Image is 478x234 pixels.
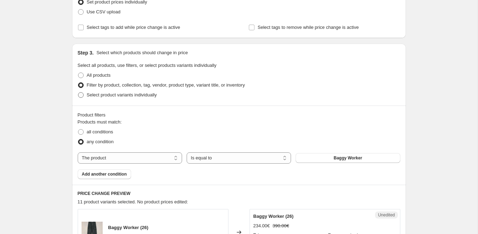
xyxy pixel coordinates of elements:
[87,139,114,144] span: any condition
[87,25,180,30] span: Select tags to add while price change is active
[87,92,157,97] span: Select product variants individually
[78,199,188,204] span: 11 product variants selected. No product prices edited:
[78,119,122,125] span: Products must match:
[96,49,188,56] p: Select which products should change in price
[82,171,127,177] span: Add another condition
[78,169,131,179] button: Add another condition
[78,191,400,196] h6: PRICE CHANGE PREVIEW
[378,212,395,218] span: Unedited
[108,225,149,230] span: Baggy Worker (26)
[334,155,362,161] span: Baggy Worker
[87,129,113,134] span: all conditions
[78,112,400,119] div: Product filters
[87,72,111,78] span: All products
[258,25,359,30] span: Select tags to remove while price change is active
[78,63,217,68] span: Select all products, use filters, or select products variants individually
[78,49,94,56] h2: Step 3.
[87,82,245,88] span: Filter by product, collection, tag, vendor, product type, variant title, or inventory
[87,9,121,14] span: Use CSV upload
[273,222,289,229] strike: 390.00€
[296,153,400,163] button: Baggy Worker
[253,222,270,229] div: 234.00€
[253,214,294,219] span: Baggy Worker (26)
